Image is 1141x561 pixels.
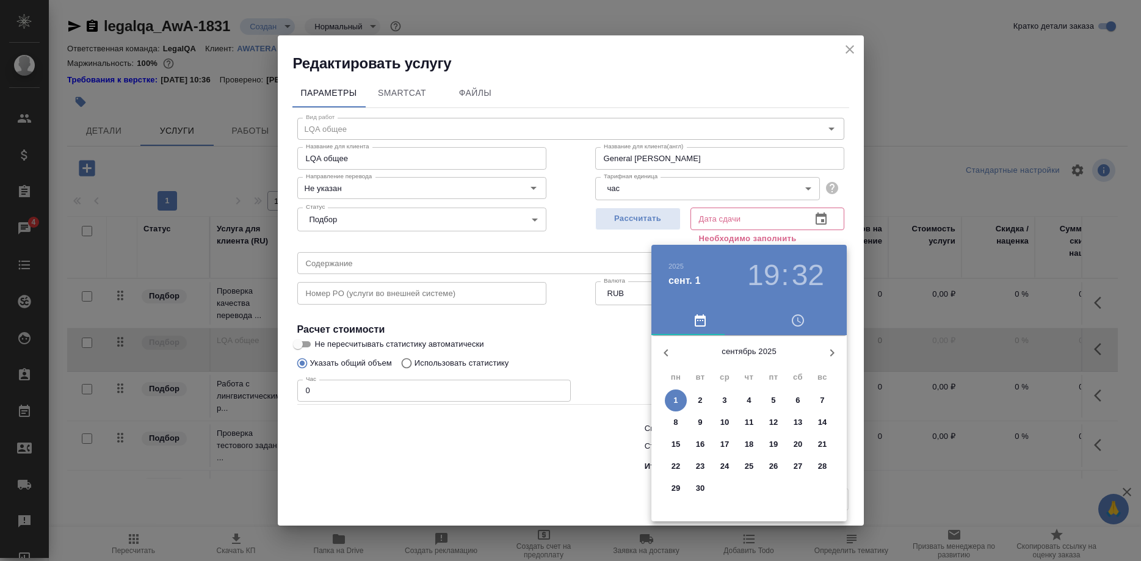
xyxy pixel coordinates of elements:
[745,438,754,451] p: 18
[792,258,824,292] button: 32
[787,455,809,477] button: 27
[811,389,833,411] button: 7
[738,371,760,383] span: чт
[820,394,824,407] p: 7
[818,416,827,429] p: 14
[762,371,784,383] span: пт
[722,394,726,407] p: 3
[689,371,711,383] span: вт
[689,477,711,499] button: 30
[811,455,833,477] button: 28
[738,389,760,411] button: 4
[771,394,775,407] p: 5
[787,371,809,383] span: сб
[720,460,730,472] p: 24
[762,455,784,477] button: 26
[673,416,678,429] p: 8
[769,460,778,472] p: 26
[818,438,827,451] p: 21
[665,455,687,477] button: 22
[698,394,702,407] p: 2
[738,411,760,433] button: 11
[769,438,778,451] p: 19
[665,411,687,433] button: 8
[818,460,827,472] p: 28
[698,416,702,429] p: 9
[811,433,833,455] button: 21
[745,460,754,472] p: 25
[720,438,730,451] p: 17
[747,258,780,292] button: 19
[738,455,760,477] button: 25
[720,416,730,429] p: 10
[787,433,809,455] button: 20
[673,394,678,407] p: 1
[668,262,684,270] button: 2025
[794,416,803,429] p: 13
[714,389,736,411] button: 3
[714,455,736,477] button: 24
[787,411,809,433] button: 13
[672,460,681,472] p: 22
[762,389,784,411] button: 5
[672,438,681,451] p: 15
[696,460,705,472] p: 23
[794,460,803,472] p: 27
[794,438,803,451] p: 20
[762,411,784,433] button: 12
[769,416,778,429] p: 12
[689,433,711,455] button: 16
[689,411,711,433] button: 9
[747,394,751,407] p: 4
[672,482,681,494] p: 29
[795,394,800,407] p: 6
[714,433,736,455] button: 17
[665,371,687,383] span: пн
[689,455,711,477] button: 23
[696,482,705,494] p: 30
[787,389,809,411] button: 6
[665,433,687,455] button: 15
[811,371,833,383] span: вс
[689,389,711,411] button: 2
[738,433,760,455] button: 18
[762,433,784,455] button: 19
[781,258,789,292] h3: :
[681,346,817,358] p: сентябрь 2025
[696,438,705,451] p: 16
[668,273,701,288] button: сент. 1
[811,411,833,433] button: 14
[714,411,736,433] button: 10
[665,389,687,411] button: 1
[745,416,754,429] p: 11
[714,371,736,383] span: ср
[665,477,687,499] button: 29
